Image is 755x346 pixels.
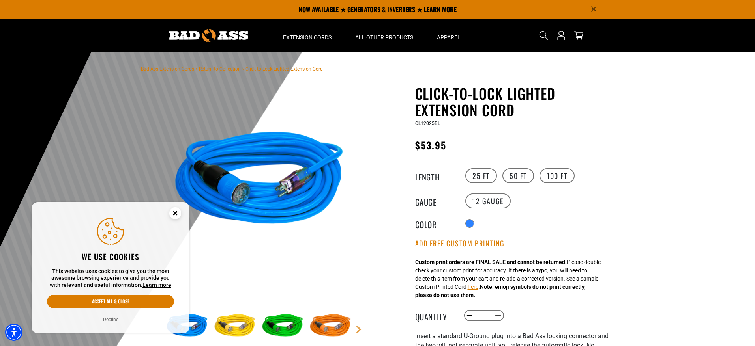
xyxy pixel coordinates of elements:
button: Add Free Custom Printing [415,239,505,248]
span: Apparel [437,34,461,41]
span: CL12025BL [415,121,440,126]
span: $53.95 [415,138,446,152]
button: Close this option [161,202,189,227]
img: blue [164,87,354,277]
img: Bad Ass Extension Cords [169,29,248,42]
span: All Other Products [355,34,413,41]
summary: Apparel [425,19,472,52]
a: Bad Ass Extension Cords [141,66,194,72]
h2: We use cookies [47,251,174,262]
div: Please double check your custom print for accuracy. If there is a typo, you will need to delete t... [415,258,601,299]
button: Decline [101,316,121,324]
h1: Click-to-Lock Lighted Extension Cord [415,85,609,118]
legend: Color [415,218,455,229]
span: Click-to-Lock Lighted Extension Cord [245,66,323,72]
label: Quantity [415,311,455,321]
summary: Extension Cords [271,19,343,52]
a: This website uses cookies to give you the most awesome browsing experience and provide you with r... [142,282,171,288]
a: Return to Collection [199,66,241,72]
label: 50 FT [502,168,534,183]
div: Accessibility Menu [5,324,22,341]
legend: Gauge [415,196,455,206]
a: cart [572,31,585,40]
strong: Custom print orders are FINAL SALE and cannot be returned. [415,259,567,265]
summary: Search [538,29,550,42]
legend: Length [415,171,455,181]
a: Open this option [555,19,568,52]
button: Accept all & close [47,295,174,308]
label: 25 FT [465,168,497,183]
label: 100 FT [540,168,575,183]
strong: Note: emoji symbols do not print correctly, please do not use them. [415,284,585,298]
label: 12 Gauge [465,193,511,208]
span: Extension Cords [283,34,332,41]
p: This website uses cookies to give you the most awesome browsing experience and provide you with r... [47,268,174,289]
button: here [468,283,478,291]
aside: Cookie Consent [32,202,189,334]
a: Next [355,326,363,333]
summary: All Other Products [343,19,425,52]
span: › [242,66,244,72]
span: › [196,66,197,72]
nav: breadcrumbs [141,64,323,73]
